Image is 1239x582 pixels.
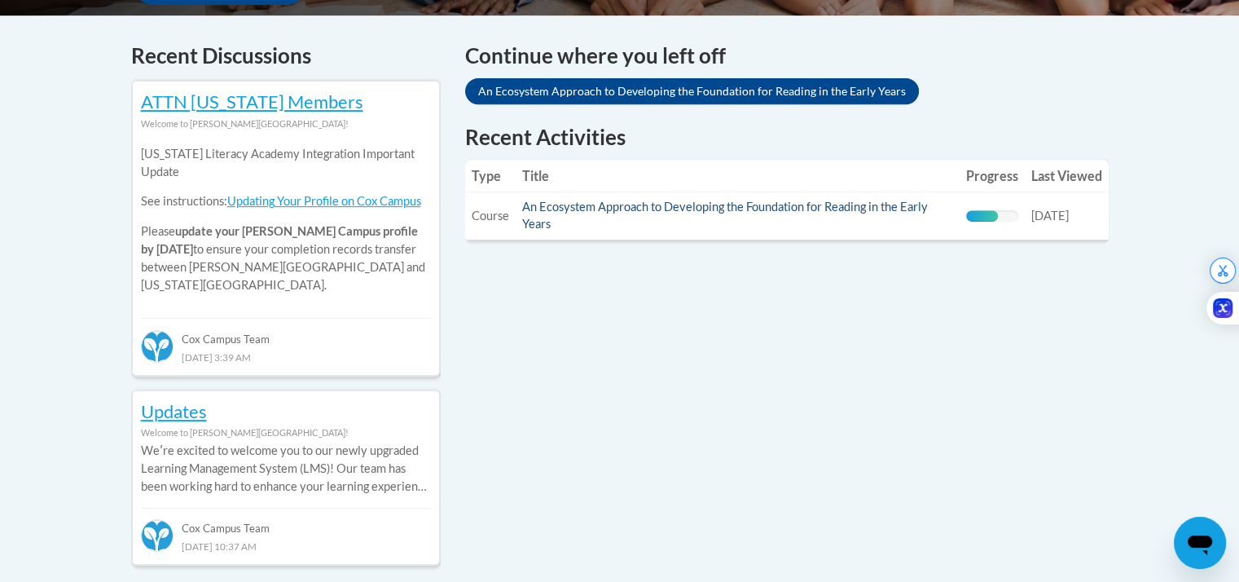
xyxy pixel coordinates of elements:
[141,133,431,306] div: Please to ensure your completion records transfer between [PERSON_NAME][GEOGRAPHIC_DATA] and [US_...
[1174,517,1226,569] iframe: Button to launch messaging window
[141,115,431,133] div: Welcome to [PERSON_NAME][GEOGRAPHIC_DATA]!
[1031,209,1069,223] span: [DATE]
[522,200,928,231] a: An Ecosystem Approach to Developing the Foundation for Reading in the Early Years
[141,330,174,363] img: Cox Campus Team
[141,318,431,347] div: Cox Campus Team
[966,210,998,222] div: Progress, %
[141,519,174,552] img: Cox Campus Team
[141,442,431,496] p: Weʹre excited to welcome you to our newly upgraded Learning Management System (LMS)! Our team has...
[141,224,418,256] b: update your [PERSON_NAME] Campus profile by [DATE]
[141,424,431,442] div: Welcome to [PERSON_NAME][GEOGRAPHIC_DATA]!
[960,160,1025,192] th: Progress
[465,78,919,104] a: An Ecosystem Approach to Developing the Foundation for Reading in the Early Years
[465,160,516,192] th: Type
[465,40,1109,72] h4: Continue where you left off
[141,348,431,366] div: [DATE] 3:39 AM
[472,209,509,223] span: Course
[227,194,421,208] a: Updating Your Profile on Cox Campus
[131,40,441,72] h4: Recent Discussions
[141,192,431,210] p: See instructions:
[141,90,363,112] a: ATTN [US_STATE] Members
[465,122,1109,152] h1: Recent Activities
[1025,160,1109,192] th: Last Viewed
[141,400,207,422] a: Updates
[516,160,960,192] th: Title
[141,537,431,555] div: [DATE] 10:37 AM
[141,145,431,181] p: [US_STATE] Literacy Academy Integration Important Update
[141,508,431,537] div: Cox Campus Team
